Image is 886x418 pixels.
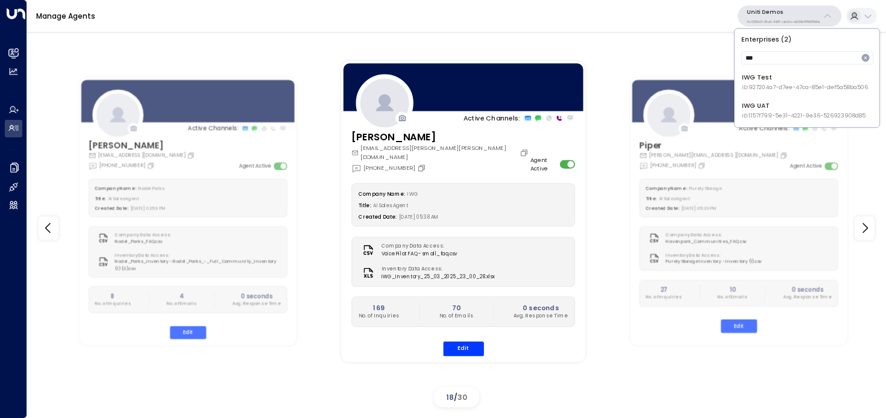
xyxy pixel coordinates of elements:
p: No. of Inquiries [646,294,682,301]
p: Avg. Response Time [233,301,281,307]
span: Nodel Parks [139,186,164,192]
span: AI Sales Agent [108,196,140,202]
span: 18 [446,392,454,402]
label: Company Name: [359,190,405,197]
h2: 0 seconds [233,292,281,300]
p: No. of Emails [167,301,197,307]
div: [EMAIL_ADDRESS][PERSON_NAME][PERSON_NAME][DOMAIN_NAME] [351,144,530,161]
span: [DATE] 05:38 AM [399,213,439,220]
label: Inventory Data Access: [382,266,491,273]
button: Copy [147,161,157,169]
div: [PERSON_NAME][EMAIL_ADDRESS][DOMAIN_NAME] [639,151,790,159]
label: Company Name: [95,186,137,192]
div: IWG UAT [742,101,866,120]
span: Havenpark_Communities_FAQ.csv [666,239,747,245]
h2: 27 [646,285,682,293]
p: No. of Emails [439,313,474,320]
h2: 169 [359,303,400,313]
label: Title: [646,196,656,202]
button: Edit [443,341,484,356]
label: Title: [359,202,371,208]
span: Purely Storage [690,186,722,192]
label: Company Data Access: [666,232,743,239]
div: / [434,387,479,407]
div: [PHONE_NUMBER] [639,161,708,169]
div: [PHONE_NUMBER] [351,163,428,173]
div: [EMAIL_ADDRESS][DOMAIN_NAME] [89,151,196,159]
button: Edit [170,326,206,339]
h2: 8 [95,292,131,300]
span: ID: 1157f799-5e31-4221-9e36-526923908d85 [742,112,866,120]
p: 4c025b01-9fa0-46ff-ab3a-a620b886896e [747,19,820,24]
p: Active Channels: [739,124,790,133]
p: Enterprises ( 2 ) [738,33,876,46]
p: Avg. Response Time [514,313,568,320]
span: Voice Pilot FAQ - small_faq.csv [382,250,457,257]
p: No. of Inquiries [95,301,131,307]
button: Copy [698,161,708,169]
span: Nodel_Parks_FAQ.csv [115,239,175,245]
p: No. of Emails [717,294,747,301]
label: Agent Active [239,162,271,170]
p: Avg. Response Time [784,294,832,301]
label: Inventory Data Access: [666,252,758,258]
button: Copy [520,148,530,157]
h3: [PERSON_NAME] [351,129,530,144]
label: Company Data Access: [382,243,453,250]
div: [PHONE_NUMBER] [89,161,157,169]
span: [DATE] 05:30 PM [682,205,717,211]
button: Edit [721,319,757,332]
button: Uniti Demos4c025b01-9fa0-46ff-ab3a-a620b886896e [738,5,841,27]
h3: [PERSON_NAME] [89,139,196,152]
span: AI Sales Agent [374,202,409,208]
a: Manage Agents [36,11,95,21]
p: Active Channels: [188,124,239,133]
span: Purely Storage Inventory - Inventory (1).csv [666,258,762,265]
h2: 70 [439,303,474,313]
p: Active Channels: [463,113,521,123]
span: IWG [408,190,418,197]
button: Copy [187,151,197,159]
label: Company Data Access: [115,232,171,239]
span: [DATE] 02:59 PM [131,205,166,211]
label: Created Date: [646,205,679,211]
p: No. of Inquiries [359,313,400,320]
label: Agent Active [530,155,557,172]
label: Agent Active [790,162,822,170]
span: 30 [457,392,467,402]
p: Uniti Demos [747,8,820,16]
span: IWG_Inventory_25_03_2025_23_00_28.xlsx [382,273,495,280]
h2: 10 [717,285,747,293]
span: Nodel_Parks_inventory - Nodel_Parks_-_Full_Community_Inventory (1) (3).csv [115,258,281,272]
h2: 0 seconds [784,285,832,293]
button: Copy [780,151,790,159]
span: ID: 927204a7-d7ee-47ca-85e1-def5a58ba506 [742,84,868,92]
label: Inventory Data Access: [115,252,278,258]
label: Created Date: [359,213,397,220]
button: Copy [418,163,429,172]
label: Created Date: [95,205,129,211]
h2: 0 seconds [514,303,568,313]
h3: Piper [639,139,790,152]
label: Company Name: [646,186,687,192]
div: IWG Test [742,73,868,92]
h2: 4 [167,292,197,300]
label: Title: [95,196,106,202]
span: AI Sales Agent [659,196,690,202]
